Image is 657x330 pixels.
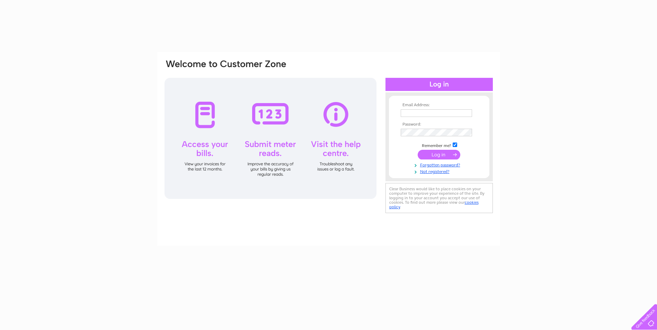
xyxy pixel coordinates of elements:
[401,161,479,168] a: Forgotten password?
[399,141,479,148] td: Remember me?
[401,168,479,174] a: Not registered?
[418,150,460,159] input: Submit
[399,103,479,108] th: Email Address:
[389,200,479,209] a: cookies policy
[399,122,479,127] th: Password:
[385,183,493,213] div: Clear Business would like to place cookies on your computer to improve your experience of the sit...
